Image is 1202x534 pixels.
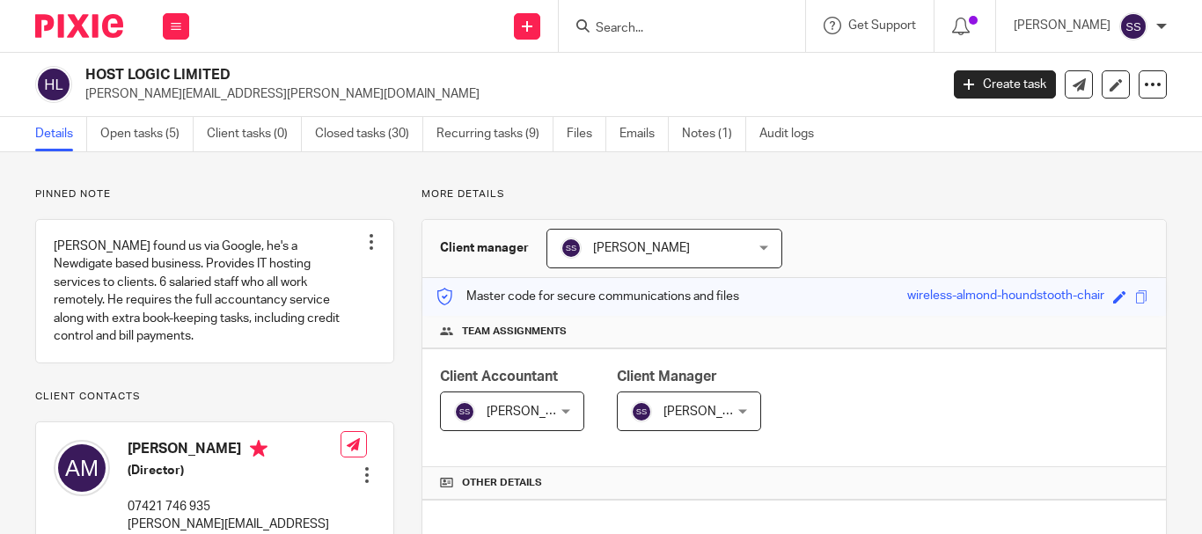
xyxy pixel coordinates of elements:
[440,369,558,384] span: Client Accountant
[35,187,394,201] p: Pinned note
[35,117,87,151] a: Details
[54,440,110,496] img: svg%3E
[85,66,759,84] h2: HOST LOGIC LIMITED
[561,238,582,259] img: svg%3E
[436,288,739,305] p: Master code for secure communications and files
[907,287,1104,307] div: wireless-almond-houndstooth-chair
[848,19,916,32] span: Get Support
[593,242,690,254] span: [PERSON_NAME]
[619,117,669,151] a: Emails
[128,498,341,516] p: 07421 746 935
[207,117,302,151] a: Client tasks (0)
[682,117,746,151] a: Notes (1)
[35,14,123,38] img: Pixie
[594,21,752,37] input: Search
[462,476,542,490] span: Other details
[954,70,1056,99] a: Create task
[128,462,341,479] h5: (Director)
[421,187,1167,201] p: More details
[759,117,827,151] a: Audit logs
[1014,17,1110,34] p: [PERSON_NAME]
[462,325,567,339] span: Team assignments
[487,406,583,418] span: [PERSON_NAME]
[250,440,268,457] i: Primary
[1119,12,1147,40] img: svg%3E
[128,440,341,462] h4: [PERSON_NAME]
[617,369,717,384] span: Client Manager
[436,117,553,151] a: Recurring tasks (9)
[567,117,606,151] a: Files
[315,117,423,151] a: Closed tasks (30)
[35,390,394,404] p: Client contacts
[85,85,927,103] p: [PERSON_NAME][EMAIL_ADDRESS][PERSON_NAME][DOMAIN_NAME]
[35,66,72,103] img: svg%3E
[663,406,760,418] span: [PERSON_NAME]
[100,117,194,151] a: Open tasks (5)
[631,401,652,422] img: svg%3E
[454,401,475,422] img: svg%3E
[440,239,529,257] h3: Client manager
